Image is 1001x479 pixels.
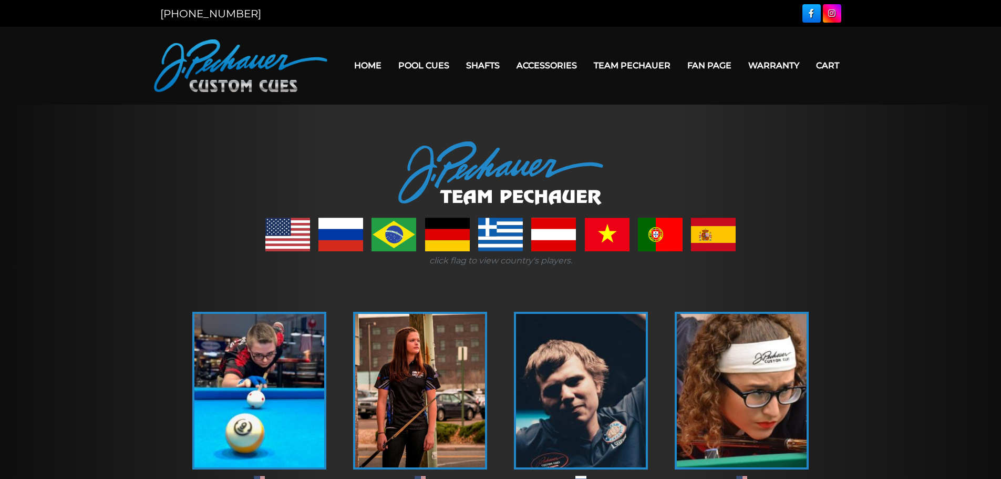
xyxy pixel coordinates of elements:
[346,52,390,79] a: Home
[355,314,485,467] img: amanda-c-1-e1555337534391.jpg
[508,52,585,79] a: Accessories
[808,52,848,79] a: Cart
[677,314,807,467] img: April-225x320.jpg
[585,52,679,79] a: Team Pechauer
[458,52,508,79] a: Shafts
[154,39,327,92] img: Pechauer Custom Cues
[516,314,646,467] img: andrei-1-225x320.jpg
[390,52,458,79] a: Pool Cues
[160,7,261,20] a: [PHONE_NUMBER]
[429,256,572,266] i: click flag to view country's players.
[679,52,740,79] a: Fan Page
[194,314,324,467] img: alex-bryant-225x320.jpg
[740,52,808,79] a: Warranty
